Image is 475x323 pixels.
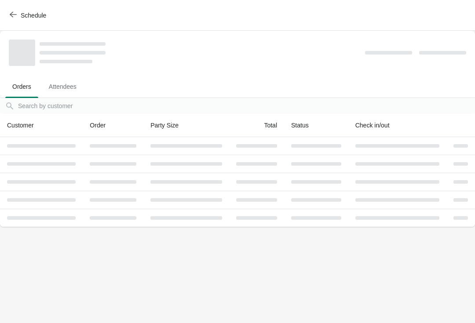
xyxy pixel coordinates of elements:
[229,114,284,137] th: Total
[42,79,84,94] span: Attendees
[18,98,475,114] input: Search by customer
[5,79,38,94] span: Orders
[143,114,229,137] th: Party Size
[21,12,46,19] span: Schedule
[4,7,53,23] button: Schedule
[348,114,446,137] th: Check in/out
[284,114,348,137] th: Status
[83,114,143,137] th: Order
